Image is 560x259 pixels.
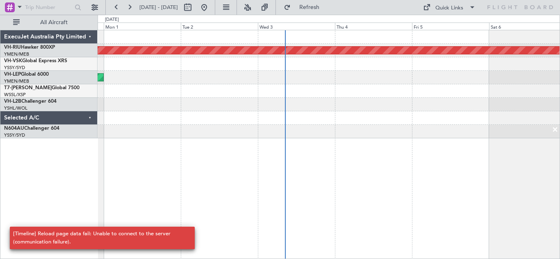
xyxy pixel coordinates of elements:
span: [DATE] - [DATE] [139,4,178,11]
div: Quick Links [435,4,463,12]
button: Refresh [280,1,329,14]
span: VH-VSK [4,59,22,63]
span: T7-[PERSON_NAME] [4,86,52,90]
button: All Aircraft [9,16,89,29]
div: Thu 4 [335,23,412,30]
div: Mon 1 [104,23,181,30]
a: WSSL/XSP [4,92,26,98]
a: T7-[PERSON_NAME]Global 7500 [4,86,80,90]
span: VH-LEP [4,72,21,77]
span: Refresh [292,5,327,10]
span: All Aircraft [21,20,87,25]
a: YSHL/WOL [4,105,27,111]
div: Wed 3 [258,23,335,30]
div: Tue 2 [181,23,258,30]
a: VH-VSKGlobal Express XRS [4,59,67,63]
div: [DATE] [105,16,119,23]
span: N604AU [4,126,24,131]
a: YSSY/SYD [4,132,25,138]
a: VH-RIUHawker 800XP [4,45,55,50]
span: VH-RIU [4,45,21,50]
input: Trip Number [25,1,72,14]
a: YMEN/MEB [4,78,29,84]
div: Fri 5 [412,23,489,30]
span: VH-L2B [4,99,21,104]
a: YMEN/MEB [4,51,29,57]
a: VH-LEPGlobal 6000 [4,72,49,77]
a: YSSY/SYD [4,65,25,71]
a: N604AUChallenger 604 [4,126,59,131]
a: VH-L2BChallenger 604 [4,99,57,104]
button: Quick Links [419,1,480,14]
